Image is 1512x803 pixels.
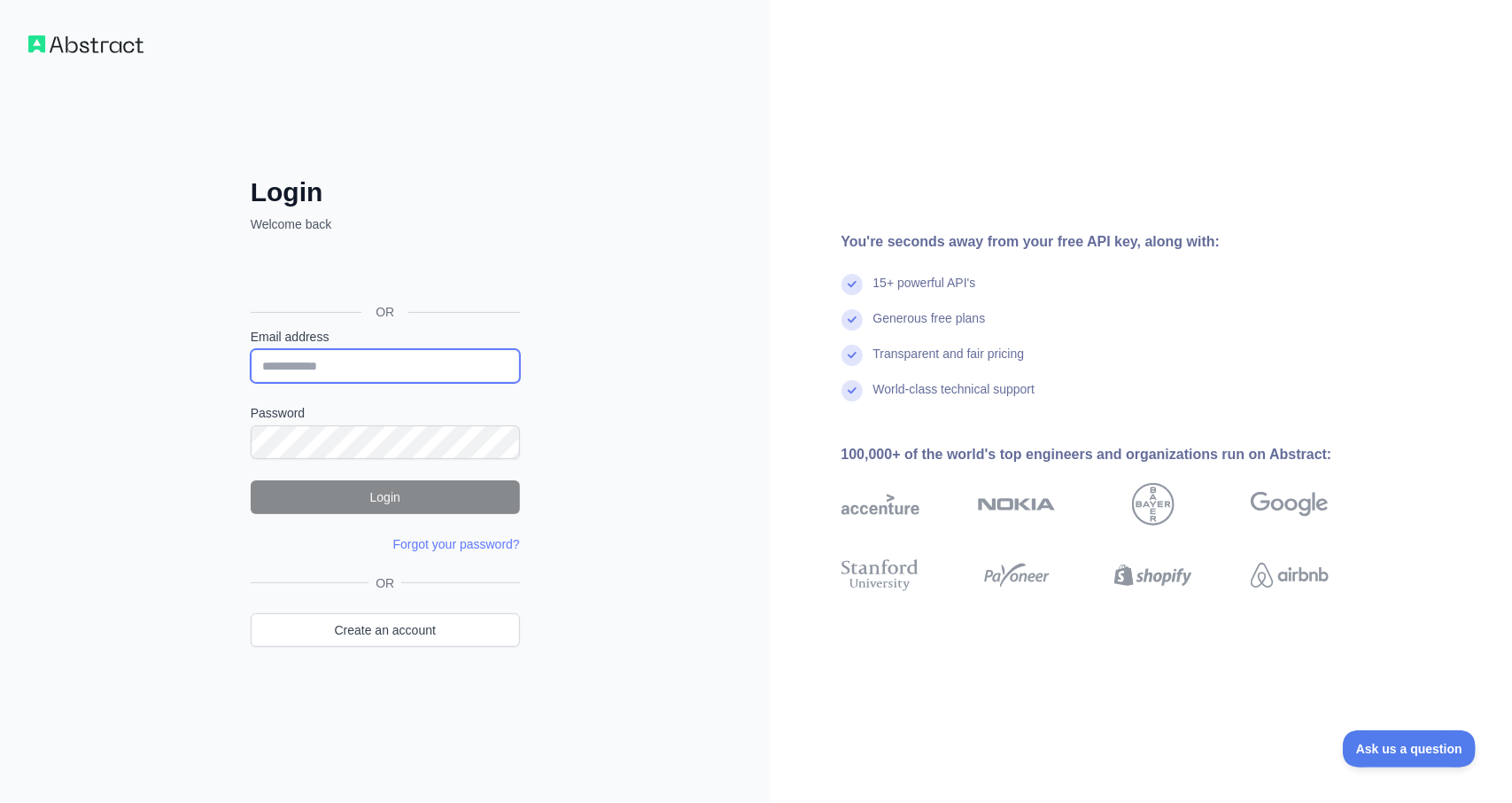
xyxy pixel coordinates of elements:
[251,176,520,208] h2: Login
[1114,556,1192,595] img: shopify
[251,613,520,647] a: Create an account
[873,309,986,345] div: Generous free plans
[841,345,863,366] img: check mark
[841,380,863,401] img: check mark
[251,215,520,233] p: Welcome back
[251,404,520,422] label: Password
[28,35,143,53] img: Workflow
[368,574,401,592] span: OR
[251,328,520,346] label: Email address
[978,483,1056,526] img: nokia
[393,537,520,551] a: Forgot your password?
[873,274,976,309] div: 15+ powerful API's
[1251,483,1329,526] img: google
[1132,483,1175,526] img: bayer
[251,480,520,514] button: Login
[1343,730,1477,768] iframe: Toggle Customer Support
[1251,556,1329,595] img: airbnb
[873,380,1035,416] div: World-class technical support
[873,345,1025,380] div: Transparent and fair pricing
[242,253,525,292] iframe: Sign in with Google Button
[841,483,919,526] img: accenture
[841,309,863,331] img: check mark
[841,231,1385,253] div: You're seconds away from your free API key, along with:
[841,274,863,295] img: check mark
[841,556,919,595] img: stanford university
[978,556,1056,595] img: payoneer
[361,303,408,321] span: OR
[841,444,1385,465] div: 100,000+ of the world's top engineers and organizations run on Abstract:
